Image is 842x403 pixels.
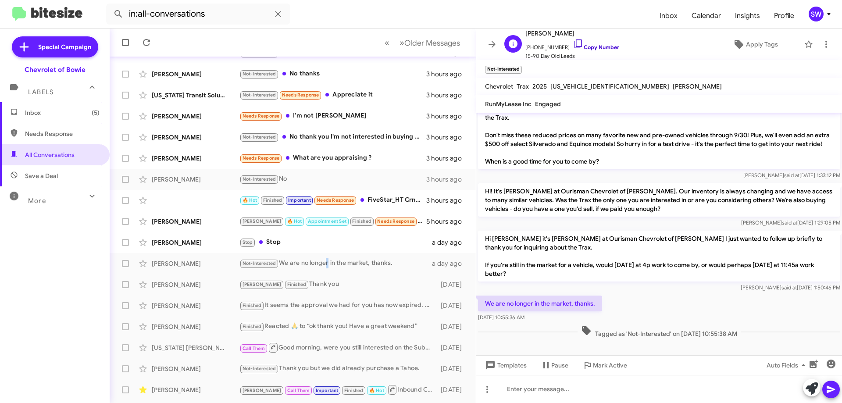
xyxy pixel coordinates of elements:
[152,238,239,247] div: [PERSON_NAME]
[551,357,568,373] span: Pause
[106,4,290,25] input: Search
[743,172,840,178] span: [PERSON_NAME] [DATE] 1:33:12 PM
[426,91,469,100] div: 3 hours ago
[436,301,469,310] div: [DATE]
[478,314,524,321] span: [DATE] 10:55:36 AM
[239,364,436,374] div: Thank you but we did already purchase a Tahoe.
[243,260,276,266] span: Not-Interested
[741,219,840,226] span: [PERSON_NAME] [DATE] 1:29:05 PM
[25,129,100,138] span: Needs Response
[25,108,100,117] span: Inbox
[28,88,54,96] span: Labels
[243,346,265,351] span: Call Them
[485,100,532,108] span: RunMyLease Inc
[239,279,436,289] div: Thank you
[710,36,800,52] button: Apply Tags
[316,388,339,393] span: Important
[243,239,253,245] span: Stop
[746,36,778,52] span: Apply Tags
[152,91,239,100] div: [US_STATE] Transit Solutions
[485,66,522,74] small: Not-Interested
[243,176,276,182] span: Not-Interested
[784,172,799,178] span: said at
[532,82,547,90] span: 2025
[243,218,282,224] span: [PERSON_NAME]
[483,357,527,373] span: Templates
[282,92,319,98] span: Needs Response
[239,111,426,121] div: I'm not [PERSON_NAME]
[239,258,432,268] div: We are no longer in the market, thanks.
[243,155,280,161] span: Needs Response
[728,3,767,29] a: Insights
[760,357,816,373] button: Auto Fields
[28,197,46,205] span: More
[575,357,634,373] button: Mark Active
[436,280,469,289] div: [DATE]
[239,195,426,205] div: FiveStar_HT Crn [DATE] $3.77 +0.5 Crn [DATE] $3.92 +0.5 Crn [DATE] $4.15 -0.5 Bns [DATE] $9.48 +2...
[25,150,75,159] span: All Conversations
[239,321,436,332] div: Reacted 🙏 to “ok thank you! Have a great weekend”
[436,322,469,331] div: [DATE]
[243,324,262,329] span: Finished
[239,342,436,353] div: Good morning, were you still interested on the Suburban?
[287,218,302,224] span: 🔥 Hot
[243,366,276,371] span: Not-Interested
[767,357,809,373] span: Auto Fields
[243,134,276,140] span: Not-Interested
[535,100,561,108] span: Engaged
[239,300,436,310] div: It seems the approval we had for you has now expired. And when we just resubmitted we are getting...
[781,284,797,291] span: said at
[152,385,239,394] div: [PERSON_NAME]
[239,153,426,163] div: What are you appraising ?
[12,36,98,57] a: Special Campaign
[152,217,239,226] div: [PERSON_NAME]
[436,364,469,373] div: [DATE]
[344,388,364,393] span: Finished
[152,175,239,184] div: [PERSON_NAME]
[426,196,469,205] div: 3 hours ago
[782,219,797,226] span: said at
[426,133,469,142] div: 3 hours ago
[152,301,239,310] div: [PERSON_NAME]
[308,218,346,224] span: Appointment Set
[534,357,575,373] button: Pause
[741,284,840,291] span: [PERSON_NAME] [DATE] 1:50:46 PM
[152,280,239,289] div: [PERSON_NAME]
[152,343,239,352] div: [US_STATE] [PERSON_NAME]
[394,34,465,52] button: Next
[38,43,91,51] span: Special Campaign
[152,133,239,142] div: [PERSON_NAME]
[436,343,469,352] div: [DATE]
[92,108,100,117] span: (5)
[809,7,824,21] div: SW
[426,70,469,78] div: 3 hours ago
[432,259,469,268] div: a day ago
[593,357,627,373] span: Mark Active
[426,175,469,184] div: 3 hours ago
[287,282,307,287] span: Finished
[685,3,728,29] a: Calendar
[243,282,282,287] span: [PERSON_NAME]
[478,101,840,169] p: Hi [PERSON_NAME] it's [PERSON_NAME], Manager at Ourisman Chevrolet of Bowie. Thanks again for rea...
[243,92,276,98] span: Not-Interested
[239,69,426,79] div: No thanks
[767,3,801,29] a: Profile
[25,65,86,74] div: Chevrolet of Bowie
[517,82,529,90] span: Trax
[476,357,534,373] button: Templates
[243,197,257,203] span: 🔥 Hot
[152,112,239,121] div: [PERSON_NAME]
[653,3,685,29] a: Inbox
[369,388,384,393] span: 🔥 Hot
[377,218,414,224] span: Needs Response
[385,37,389,48] span: «
[152,259,239,268] div: [PERSON_NAME]
[426,112,469,121] div: 3 hours ago
[436,385,469,394] div: [DATE]
[578,325,741,338] span: Tagged as 'Not-Interested' on [DATE] 10:55:38 AM
[243,113,280,119] span: Needs Response
[380,34,465,52] nav: Page navigation example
